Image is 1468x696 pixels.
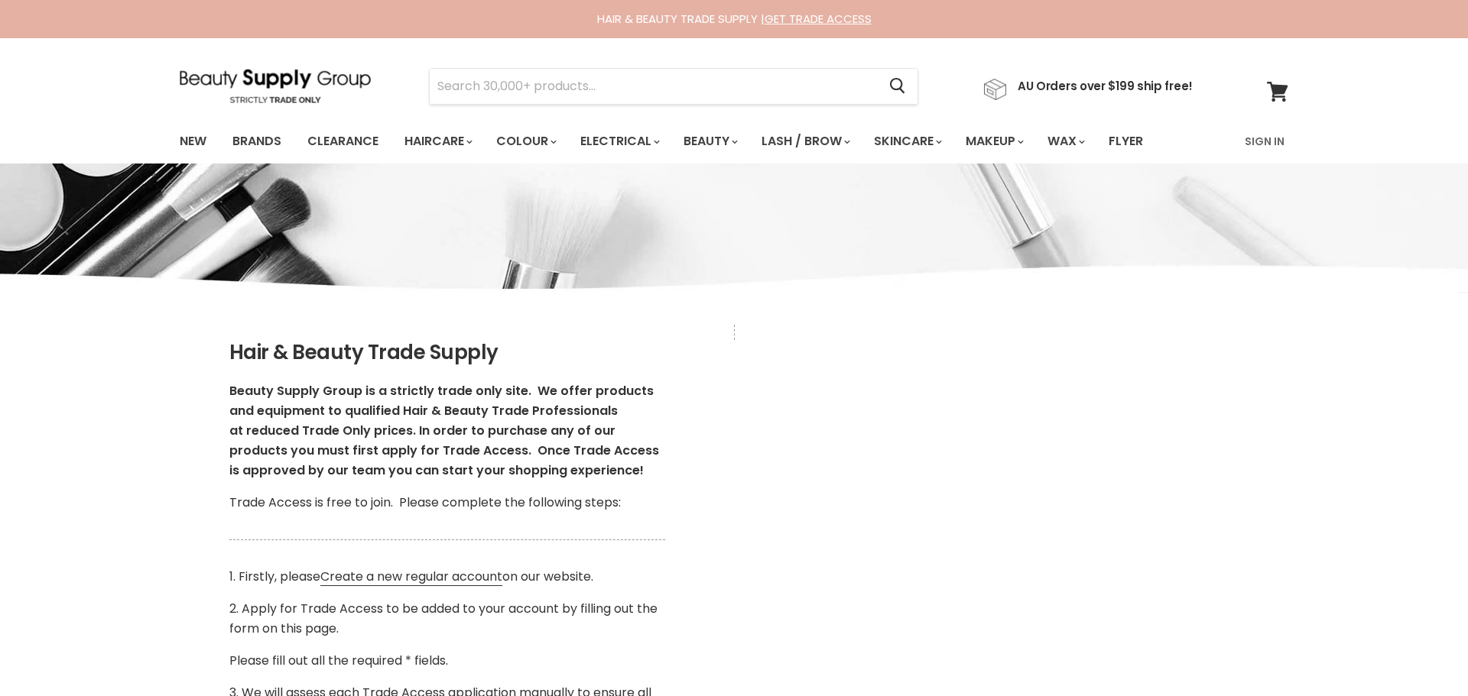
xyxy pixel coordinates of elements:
a: Skincare [862,125,951,157]
p: 2. Apply for Trade Access to be added to your account by filling out the form on this page. [229,599,665,639]
a: New [168,125,218,157]
a: Brands [221,125,293,157]
button: Search [877,69,917,104]
nav: Main [161,119,1307,163]
a: Clearance [296,125,390,157]
a: Electrical [569,125,669,157]
p: Please fill out all the required * fields. [229,651,665,671]
a: Flyer [1097,125,1155,157]
h2: Hair & Beauty Trade Supply [229,342,665,364]
a: Sign In [1236,125,1294,157]
a: Wax [1036,125,1094,157]
input: Search [430,69,877,104]
a: Makeup [954,125,1033,157]
div: HAIR & BEAUTY TRADE SUPPLY | [161,11,1307,27]
p: Beauty Supply Group is a strictly trade only site. We offer products and equipment to qualified H... [229,381,665,481]
ul: Main menu [168,119,1195,163]
iframe: Gorgias live chat messenger [1392,624,1453,681]
a: Lash / Brow [750,125,859,157]
form: Product [429,68,918,105]
a: Haircare [393,125,482,157]
p: 1. Firstly, please on our website. [229,567,665,587]
a: Beauty [672,125,747,157]
a: Colour [485,125,566,157]
a: Create a new regular account [320,568,502,586]
a: GET TRADE ACCESS [765,11,872,27]
p: Trade Access is free to join. Please complete the following steps: [229,493,665,513]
